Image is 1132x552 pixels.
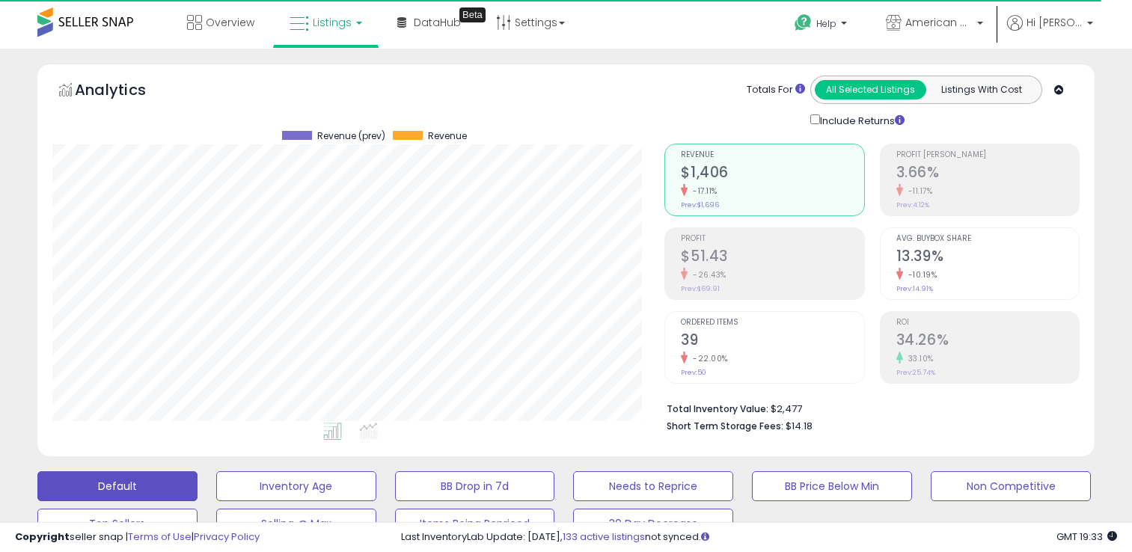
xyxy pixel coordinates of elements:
[903,269,937,280] small: -10.19%
[896,368,935,377] small: Prev: 25.74%
[681,164,863,184] h2: $1,406
[459,7,486,22] div: Tooltip anchor
[395,509,555,539] button: Items Being Repriced
[926,80,1037,99] button: Listings With Cost
[1056,530,1117,544] span: 2025-10-7 19:33 GMT
[794,13,813,32] i: Get Help
[681,319,863,327] span: Ordered Items
[317,131,385,141] span: Revenue (prev)
[681,151,863,159] span: Revenue
[896,200,929,209] small: Prev: 4.12%
[1007,15,1093,49] a: Hi [PERSON_NAME]
[688,185,718,197] small: -17.11%
[816,17,836,30] span: Help
[667,420,783,432] b: Short Term Storage Fees:
[194,530,260,544] a: Privacy Policy
[206,15,254,30] span: Overview
[15,530,260,545] div: seller snap | |
[75,79,175,104] h5: Analytics
[15,530,70,544] strong: Copyright
[931,471,1091,501] button: Non Competitive
[786,419,813,433] span: $14.18
[903,353,934,364] small: 33.10%
[428,131,467,141] span: Revenue
[903,185,933,197] small: -11.17%
[681,284,720,293] small: Prev: $69.91
[37,471,198,501] button: Default
[681,235,863,243] span: Profit
[815,80,926,99] button: All Selected Listings
[401,530,1117,545] div: Last InventoryLab Update: [DATE], not synced.
[681,368,706,377] small: Prev: 50
[896,248,1079,268] h2: 13.39%
[681,331,863,352] h2: 39
[573,509,733,539] button: 30 Day Decrease
[563,530,645,544] a: 133 active listings
[667,399,1068,417] li: $2,477
[313,15,352,30] span: Listings
[414,15,461,30] span: DataHub
[752,471,912,501] button: BB Price Below Min
[688,353,728,364] small: -22.00%
[681,248,863,268] h2: $51.43
[667,402,768,415] b: Total Inventory Value:
[896,331,1079,352] h2: 34.26%
[37,509,198,539] button: Top Sellers
[216,509,376,539] button: Selling @ Max
[896,319,1079,327] span: ROI
[896,151,1079,159] span: Profit [PERSON_NAME]
[573,471,733,501] button: Needs to Reprice
[681,200,719,209] small: Prev: $1,696
[216,471,376,501] button: Inventory Age
[395,471,555,501] button: BB Drop in 7d
[905,15,973,30] span: American Apollo
[799,111,923,129] div: Include Returns
[783,2,862,49] a: Help
[688,269,726,280] small: -26.43%
[896,235,1079,243] span: Avg. Buybox Share
[128,530,192,544] a: Terms of Use
[896,164,1079,184] h2: 3.66%
[896,284,933,293] small: Prev: 14.91%
[1027,15,1083,30] span: Hi [PERSON_NAME]
[747,83,805,97] div: Totals For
